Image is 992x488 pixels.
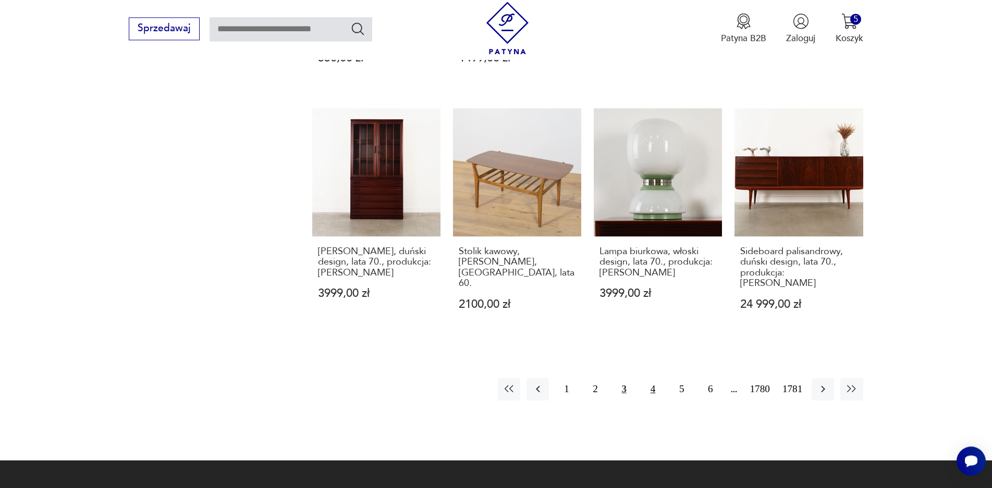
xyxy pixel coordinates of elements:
[747,378,773,401] button: 1780
[786,13,815,44] button: Zaloguj
[642,378,664,401] button: 4
[841,13,858,29] img: Ikona koszyka
[957,446,986,476] iframe: Smartsupp widget button
[312,108,440,334] a: Witryna mahoniowa, duński design, lata 70., produkcja: Dania[PERSON_NAME], duński design, lata 70...
[318,288,435,299] p: 3999,00 zł
[721,13,766,44] a: Ikona medaluPatyna B2B
[793,13,809,29] img: Ikonka użytkownika
[599,246,717,278] h3: Lampa biurkowa, włoski design, lata 70., produkcja: [PERSON_NAME]
[613,378,635,401] button: 3
[459,246,576,289] h3: Stolik kawowy, [PERSON_NAME], [GEOGRAPHIC_DATA], lata 60.
[129,25,199,33] a: Sprzedawaj
[786,32,815,44] p: Zaloguj
[555,378,578,401] button: 1
[850,14,861,24] div: 5
[721,32,766,44] p: Patyna B2B
[318,246,435,278] h3: [PERSON_NAME], duński design, lata 70., produkcja: [PERSON_NAME]
[350,21,365,36] button: Szukaj
[129,17,199,40] button: Sprzedawaj
[594,108,722,334] a: Lampa biurkowa, włoski design, lata 70., produkcja: WłochyLampa biurkowa, włoski design, lata 70....
[584,378,607,401] button: 2
[599,288,717,299] p: 3999,00 zł
[836,13,863,44] button: 5Koszyk
[670,378,693,401] button: 5
[318,53,435,64] p: 550,00 zł
[736,13,752,29] img: Ikona medalu
[740,299,858,310] p: 24 999,00 zł
[836,32,863,44] p: Koszyk
[721,13,766,44] button: Patyna B2B
[459,299,576,310] p: 2100,00 zł
[481,2,534,54] img: Patyna - sklep z meblami i dekoracjami vintage
[459,53,576,64] p: 1499,00 zł
[453,108,581,334] a: Stolik kawowy, Nathan, Wielka Brytania, lata 60.Stolik kawowy, [PERSON_NAME], [GEOGRAPHIC_DATA], ...
[740,246,858,289] h3: Sideboard palisandrowy, duński design, lata 70., produkcja: [PERSON_NAME]
[779,378,805,401] button: 1781
[734,108,863,334] a: Sideboard palisandrowy, duński design, lata 70., produkcja: Omann JunSideboard palisandrowy, duńs...
[699,378,721,401] button: 6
